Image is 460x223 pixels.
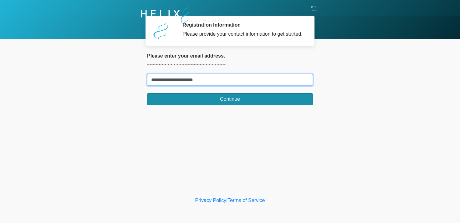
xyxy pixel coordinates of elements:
[147,53,313,59] h2: Please enter your email address.
[227,198,265,203] a: Terms of Service
[195,198,227,203] a: Privacy Policy
[182,30,304,38] div: Please provide your contact information to get started.
[147,93,313,105] button: Continue
[147,61,313,69] p: ~~~~~~~~~~~~~~~~~~~~~~~~~~~
[141,5,234,27] img: Helix Biowellness Logo
[226,198,227,203] a: |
